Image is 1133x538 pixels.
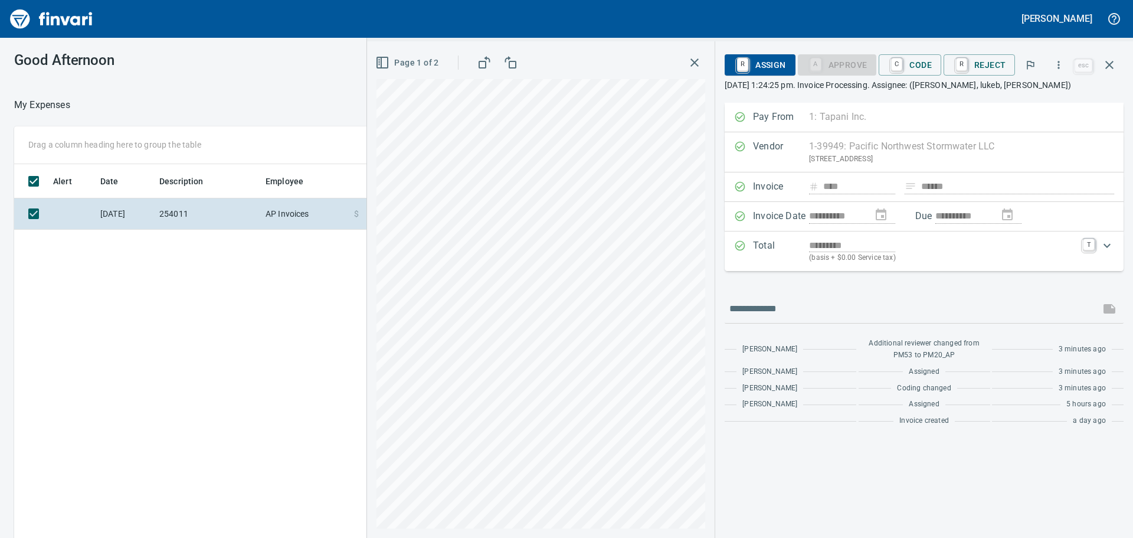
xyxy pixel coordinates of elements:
[266,174,303,188] span: Employee
[1017,52,1043,78] button: Flag
[14,52,265,69] h3: Good Afternoon
[956,58,967,71] a: R
[100,174,134,188] span: Date
[1095,295,1124,323] span: This records your message into the invoice and notifies anyone mentioned
[53,174,72,188] span: Alert
[753,239,809,264] p: Total
[742,344,797,356] span: [PERSON_NAME]
[742,366,797,378] span: [PERSON_NAME]
[159,174,204,188] span: Description
[742,383,797,394] span: [PERSON_NAME]
[354,208,359,220] span: $
[1083,239,1095,250] a: T
[358,174,404,188] span: Amount
[373,52,443,74] button: Page 1 of 2
[899,415,949,427] span: Invoice created
[1075,59,1092,72] a: esc
[1021,12,1092,25] h5: [PERSON_NAME]
[53,174,87,188] span: Alert
[909,366,939,378] span: Assigned
[865,338,984,361] span: Additional reviewer changed from PM53 to PM20_AP
[1066,399,1106,410] span: 5 hours ago
[944,54,1015,76] button: RReject
[96,198,155,230] td: [DATE]
[159,174,219,188] span: Description
[953,55,1006,75] span: Reject
[155,198,261,230] td: 254011
[100,174,119,188] span: Date
[261,198,349,230] td: AP Invoices
[1059,366,1106,378] span: 3 minutes ago
[888,55,932,75] span: Code
[909,399,939,410] span: Assigned
[798,59,877,69] div: Coding Required
[7,5,96,33] img: Finvari
[742,399,797,410] span: [PERSON_NAME]
[378,56,438,70] span: Page 1 of 2
[897,383,951,394] span: Coding changed
[1059,344,1106,356] span: 3 minutes ago
[14,98,70,112] p: My Expenses
[725,54,795,76] button: RAssign
[266,174,319,188] span: Employee
[809,252,1076,264] p: (basis + $0.00 Service tax)
[1072,51,1124,79] span: Close invoice
[1059,383,1106,394] span: 3 minutes ago
[734,55,785,75] span: Assign
[879,54,941,76] button: CCode
[725,79,1124,91] p: [DATE] 1:24:25 pm. Invoice Processing. Assignee: ([PERSON_NAME], lukeb, [PERSON_NAME])
[891,58,902,71] a: C
[1073,415,1106,427] span: a day ago
[737,58,748,71] a: R
[725,231,1124,271] div: Expand
[14,98,70,112] nav: breadcrumb
[1046,52,1072,78] button: More
[28,139,201,151] p: Drag a column heading here to group the table
[1019,9,1095,28] button: [PERSON_NAME]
